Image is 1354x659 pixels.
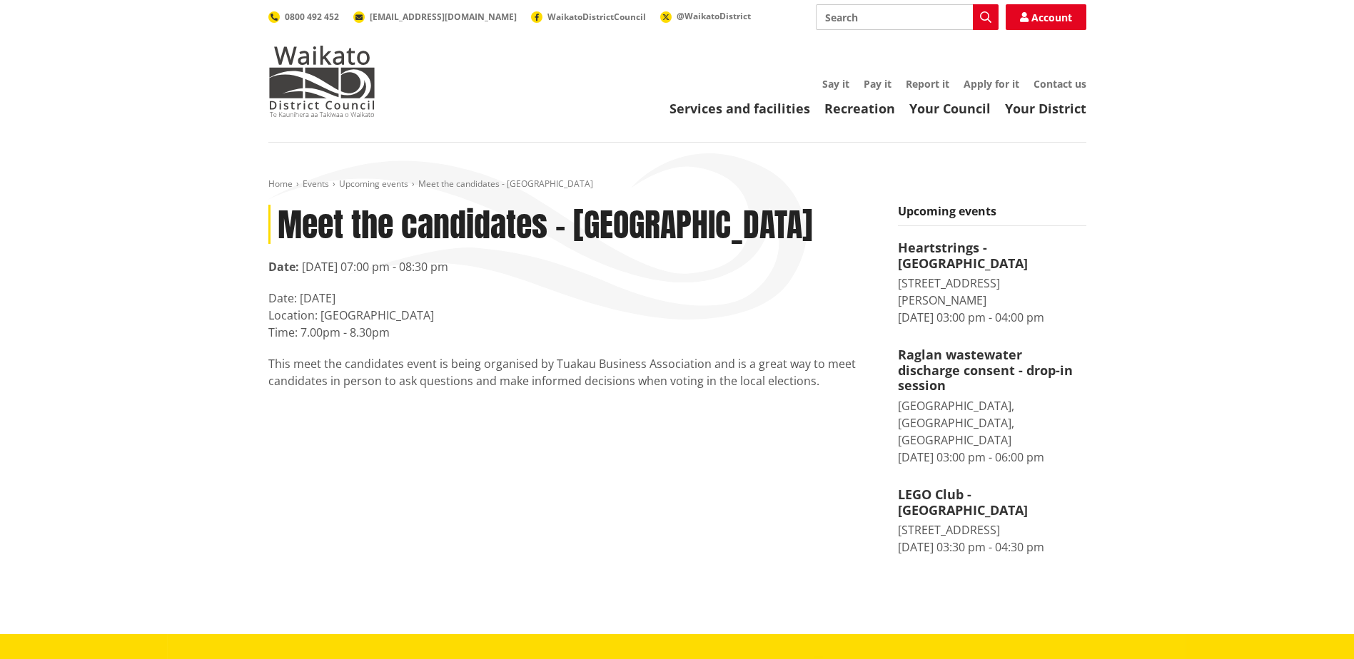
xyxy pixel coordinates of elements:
[898,310,1044,325] time: [DATE] 03:00 pm - 04:00 pm
[898,487,1086,518] h4: LEGO Club - [GEOGRAPHIC_DATA]
[864,77,891,91] a: Pay it
[268,355,876,389] p: This meet the candidates event is being organised by Tuakau Business Association and is a great w...
[303,178,329,190] a: Events
[898,240,1086,326] a: Heartstrings - [GEOGRAPHIC_DATA] [STREET_ADDRESS][PERSON_NAME] [DATE] 03:00 pm - 04:00 pm
[964,77,1019,91] a: Apply for it
[268,290,876,341] p: Date: [DATE] Location: [GEOGRAPHIC_DATA] Time: 7.00pm - 8.30pm
[660,10,751,22] a: @WaikatoDistrict
[285,11,339,23] span: 0800 492 452
[268,178,1086,190] nav: breadcrumb
[909,100,991,117] a: Your Council
[268,259,299,275] strong: Date:
[898,347,1086,394] h4: Raglan wastewater discharge consent - drop-in session
[898,521,1086,538] div: [STREET_ADDRESS]
[906,77,949,91] a: Report it
[370,11,517,23] span: [EMAIL_ADDRESS][DOMAIN_NAME]
[824,100,895,117] a: Recreation
[898,539,1044,555] time: [DATE] 03:30 pm - 04:30 pm
[898,205,1086,226] h5: Upcoming events
[418,178,593,190] span: Meet the candidates - [GEOGRAPHIC_DATA]
[353,11,517,23] a: [EMAIL_ADDRESS][DOMAIN_NAME]
[898,347,1086,466] a: Raglan wastewater discharge consent - drop-in session [GEOGRAPHIC_DATA], [GEOGRAPHIC_DATA], [GEOG...
[1005,100,1086,117] a: Your District
[1006,4,1086,30] a: Account
[339,178,408,190] a: Upcoming events
[898,275,1086,309] div: [STREET_ADDRESS][PERSON_NAME]
[547,11,646,23] span: WaikatoDistrictCouncil
[1034,77,1086,91] a: Contact us
[822,77,849,91] a: Say it
[531,11,646,23] a: WaikatoDistrictCouncil
[268,178,293,190] a: Home
[898,240,1086,271] h4: Heartstrings - [GEOGRAPHIC_DATA]
[670,100,810,117] a: Services and facilities
[816,4,999,30] input: Search input
[268,11,339,23] a: 0800 492 452
[268,46,375,117] img: Waikato District Council - Te Kaunihera aa Takiwaa o Waikato
[302,259,448,275] time: [DATE] 07:00 pm - 08:30 pm
[268,205,876,244] h1: Meet the candidates - [GEOGRAPHIC_DATA]
[677,10,751,22] span: @WaikatoDistrict
[898,449,1044,465] time: [DATE] 03:00 pm - 06:00 pm
[898,487,1086,556] a: LEGO Club - [GEOGRAPHIC_DATA] [STREET_ADDRESS] [DATE] 03:30 pm - 04:30 pm
[898,397,1086,449] div: [GEOGRAPHIC_DATA], [GEOGRAPHIC_DATA], [GEOGRAPHIC_DATA]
